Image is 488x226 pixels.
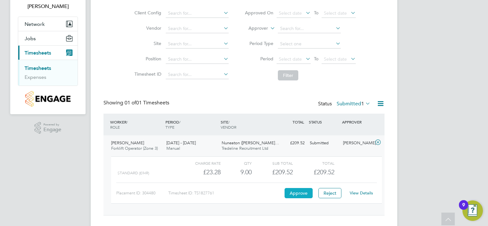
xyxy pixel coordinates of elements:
button: Timesheets [18,46,78,60]
label: Vendor [133,25,161,31]
div: Timesheets [18,60,78,86]
span: [DATE] - [DATE] [166,140,196,146]
div: WORKER [109,116,164,133]
div: Placement ID: 304480 [116,188,168,198]
span: 01 Timesheets [125,100,169,106]
span: [PERSON_NAME] [111,140,144,146]
span: Engage [43,127,61,132]
span: VENDOR [221,124,236,130]
img: countryside-properties-logo-retina.png [25,91,70,107]
input: Search for... [166,55,229,64]
span: Standard (£/HR) [118,171,149,175]
div: SITE [219,116,274,133]
div: Status [318,100,372,109]
button: Open Resource Center, 9 new notifications [462,200,483,221]
div: Total [293,159,334,167]
button: Approve [285,188,313,198]
span: / [126,119,128,124]
div: Timesheet ID: TS1827761 [168,188,283,198]
div: 9 [462,205,465,213]
label: Site [133,41,161,46]
div: Sub Total [252,159,293,167]
span: Jobs [25,35,36,41]
span: To [312,9,320,17]
label: Position [133,56,161,62]
span: Select date [324,56,347,62]
a: Timesheets [25,65,51,71]
a: View Details [350,190,373,196]
button: Filter [278,70,298,80]
input: Select one [278,40,341,49]
span: £209.52 [314,168,334,176]
button: Jobs [18,31,78,45]
input: Search for... [166,9,229,18]
span: Powered by [43,122,61,127]
div: Charge rate [179,159,221,167]
span: Charlie Regan [18,3,78,10]
span: Manual [166,146,180,151]
span: TYPE [165,124,174,130]
label: Client Config [133,10,161,16]
label: Period [245,56,273,62]
span: ROLE [110,124,120,130]
label: Submitted [337,101,370,107]
button: Reject [318,188,341,198]
span: Select date [279,56,302,62]
div: PERIOD [164,116,219,133]
span: 01 of [125,100,136,106]
label: Period Type [245,41,273,46]
span: Network [25,21,45,27]
a: Powered byEngage [34,122,62,134]
input: Search for... [166,70,229,79]
div: £209.52 [252,167,293,177]
div: STATUS [307,116,340,128]
span: Timesheets [25,50,51,56]
span: Select date [324,10,347,16]
button: Network [18,17,78,31]
input: Search for... [278,24,341,33]
input: Search for... [166,40,229,49]
label: Approved On [245,10,273,16]
span: 1 [361,101,364,107]
div: QTY [221,159,252,167]
input: Search for... [166,24,229,33]
div: 9.00 [221,167,252,177]
span: TOTAL [293,119,304,124]
div: [PERSON_NAME] [340,138,374,148]
div: Submitted [307,138,340,148]
span: Nuneaton ([PERSON_NAME]… [222,140,279,146]
span: Select date [279,10,302,16]
a: Go to home page [18,91,78,107]
span: To [312,55,320,63]
span: / [228,119,230,124]
span: Tradeline Recruitment Ltd [222,146,268,151]
a: Expenses [25,74,46,80]
div: APPROVER [340,116,374,128]
span: / [179,119,180,124]
div: £23.28 [179,167,221,177]
div: £209.52 [274,138,307,148]
label: Timesheet ID [133,71,161,77]
div: Showing [103,100,171,106]
label: Approver [239,25,268,32]
span: Forklift Operator (Zone 3) [111,146,158,151]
